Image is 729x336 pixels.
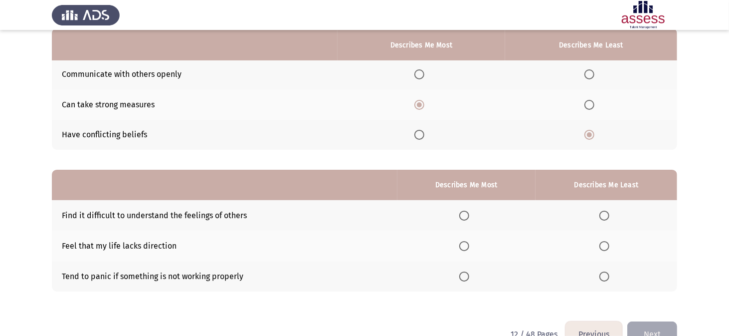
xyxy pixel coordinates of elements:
mat-radio-group: Select an option [459,241,473,250]
th: Describes Me Least [536,170,677,200]
mat-radio-group: Select an option [414,69,428,78]
mat-radio-group: Select an option [584,99,598,109]
mat-radio-group: Select an option [599,241,613,250]
th: Describes Me Least [505,30,677,60]
td: Communicate with others openly [52,59,338,89]
img: Assess Talent Management logo [52,1,120,29]
td: Feel that my life lacks direction [52,231,397,261]
td: Tend to panic if something is not working properly [52,261,397,292]
td: Find it difficult to understand the feelings of others [52,200,397,231]
mat-radio-group: Select an option [584,130,598,139]
mat-radio-group: Select an option [599,271,613,281]
mat-radio-group: Select an option [414,130,428,139]
mat-radio-group: Select an option [584,69,598,78]
mat-radio-group: Select an option [414,99,428,109]
mat-radio-group: Select an option [459,271,473,281]
mat-radio-group: Select an option [599,210,613,220]
td: Can take strong measures [52,89,338,120]
td: Have conflicting beliefs [52,120,338,150]
mat-radio-group: Select an option [459,210,473,220]
th: Describes Me Most [338,30,505,60]
th: Describes Me Most [397,170,536,200]
img: Assessment logo of Development Assessment R1 (EN/AR) [609,1,677,29]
